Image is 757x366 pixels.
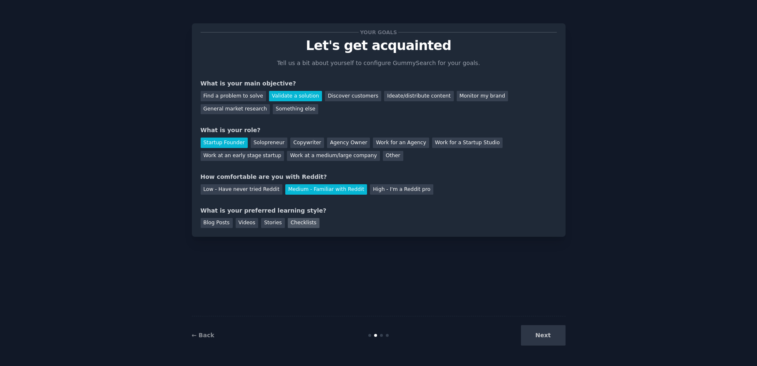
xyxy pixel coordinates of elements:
div: High - I'm a Reddit pro [370,184,433,195]
div: What is your preferred learning style? [201,206,557,215]
div: Startup Founder [201,138,248,148]
div: Something else [273,104,318,115]
div: Low - Have never tried Reddit [201,184,282,195]
div: General market research [201,104,270,115]
div: Videos [236,218,259,228]
div: Work at an early stage startup [201,151,284,161]
a: ← Back [192,332,214,338]
span: Your goals [359,28,399,37]
div: Work for a Startup Studio [432,138,503,148]
div: Find a problem to solve [201,91,266,101]
div: Agency Owner [327,138,370,148]
div: Ideate/distribute content [384,91,453,101]
p: Tell us a bit about yourself to configure GummySearch for your goals. [274,59,484,68]
div: Stories [261,218,284,228]
div: What is your role? [201,126,557,135]
div: Work at a medium/large company [287,151,380,161]
div: How comfortable are you with Reddit? [201,173,557,181]
div: Copywriter [290,138,324,148]
div: Validate a solution [269,91,322,101]
div: What is your main objective? [201,79,557,88]
div: Blog Posts [201,218,233,228]
div: Solopreneur [251,138,287,148]
div: Monitor my brand [457,91,508,101]
div: Other [383,151,403,161]
div: Checklists [288,218,319,228]
p: Let's get acquainted [201,38,557,53]
div: Discover customers [325,91,381,101]
div: Medium - Familiar with Reddit [285,184,367,195]
div: Work for an Agency [373,138,429,148]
